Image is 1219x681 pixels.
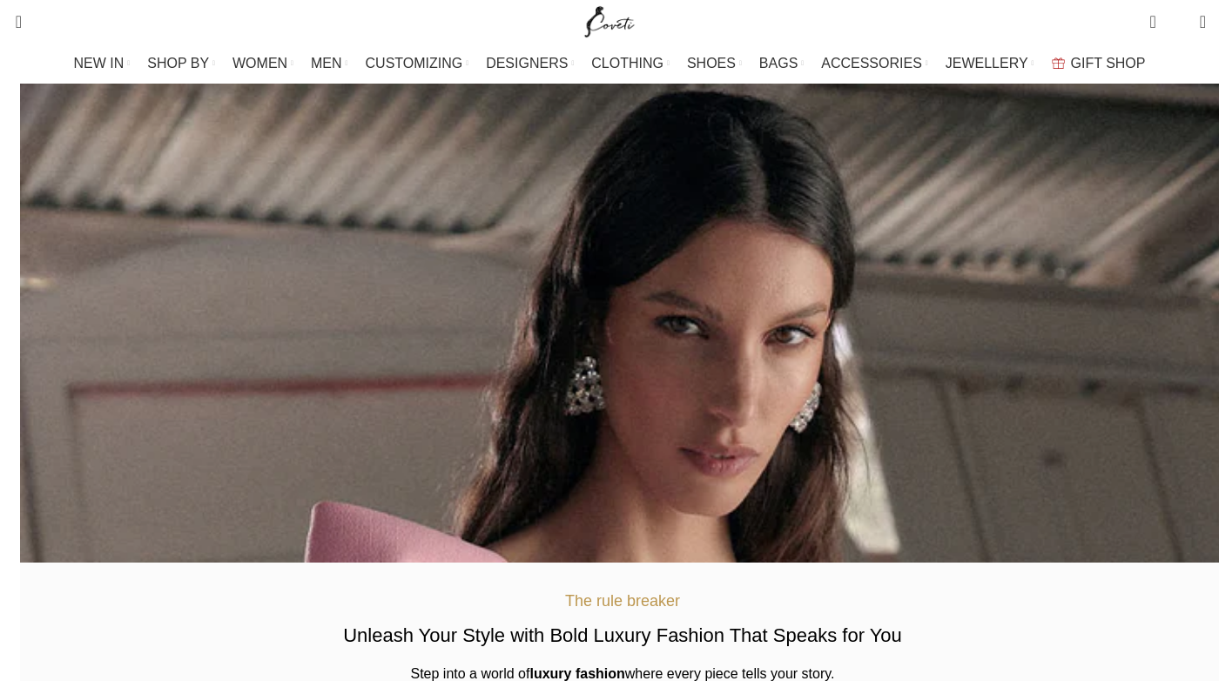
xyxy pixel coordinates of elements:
img: GiftBag [1052,57,1065,69]
span: WOMEN [232,55,287,71]
a: Search [4,4,22,39]
span: SHOES [687,55,736,71]
a: JEWELLERY [946,46,1034,81]
a: SHOP BY [147,46,215,81]
a: NEW IN [74,46,131,81]
a: WOMEN [232,46,293,81]
span: DESIGNERS [486,55,568,71]
a: SHOES [687,46,742,81]
span: ACCESSORIES [821,55,922,71]
span: GIFT SHOP [1071,55,1146,71]
span: JEWELLERY [946,55,1028,71]
b: luxury fashion [529,666,624,681]
span: BAGS [759,55,798,71]
a: 0 [1141,4,1164,39]
a: MEN [311,46,347,81]
span: 0 [1151,9,1164,22]
span: NEW IN [74,55,125,71]
h2: Unleash Your Style with Bold Luxury Fashion That Speaks for You [343,623,902,650]
a: DESIGNERS [486,46,574,81]
span: 0 [1173,17,1186,30]
a: CLOTHING [591,46,670,81]
a: GIFT SHOP [1052,46,1146,81]
span: CUSTOMIZING [366,55,463,71]
span: CLOTHING [591,55,663,71]
span: MEN [311,55,342,71]
a: BAGS [759,46,804,81]
div: My Wishlist [1169,4,1187,39]
a: Site logo [581,13,639,28]
div: Main navigation [4,46,1215,81]
a: ACCESSORIES [821,46,928,81]
span: SHOP BY [147,55,209,71]
a: CUSTOMIZING [366,46,469,81]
